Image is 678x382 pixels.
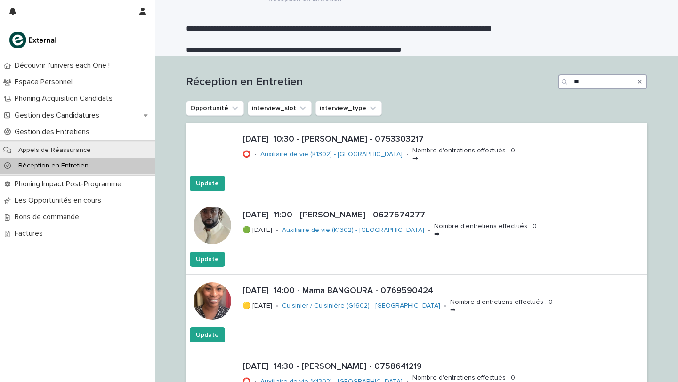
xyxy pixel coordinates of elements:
[11,111,107,120] p: Gestion des Candidatures
[11,162,96,170] p: Réception en Entretien
[282,302,440,310] a: Cuisinier / Cuisinière (G1602) - [GEOGRAPHIC_DATA]
[190,252,225,267] button: Update
[186,275,647,350] a: [DATE] 14:00 - Mama BANGOURA - 0769590424🟡 [DATE]•Cuisinier / Cuisinière (G1602) - [GEOGRAPHIC_DA...
[276,302,278,310] p: •
[11,213,87,222] p: Bons de commande
[434,223,537,239] p: Nombre d'entretiens effectués : 0 ➡
[8,31,59,49] img: bc51vvfgR2QLHU84CWIQ
[450,298,553,314] p: Nombre d'entretiens effectués : 0 ➡
[242,226,272,234] p: 🟢 [DATE]
[276,226,278,234] p: •
[428,226,430,234] p: •
[186,101,244,116] button: Opportunité
[190,176,225,191] button: Update
[248,101,312,116] button: interview_slot
[11,180,129,189] p: Phoning Impact Post-Programme
[242,151,250,159] p: ⭕
[444,302,446,310] p: •
[11,78,80,87] p: Espace Personnel
[196,179,219,188] span: Update
[11,146,98,154] p: Appels de Réassurance
[196,255,219,264] span: Update
[260,151,403,159] a: Auxiliaire de vie (K1302) - [GEOGRAPHIC_DATA]
[558,74,647,89] input: Search
[186,75,554,89] h1: Réception en Entretien
[242,135,644,145] p: [DATE] 10:30 - [PERSON_NAME] - 0753303217
[406,151,409,159] p: •
[412,147,515,163] p: Nombre d'entretiens effectués : 0 ➡
[242,286,644,296] p: [DATE] 14:00 - Mama BANGOURA - 0769590424
[186,123,647,199] a: [DATE] 10:30 - [PERSON_NAME] - 0753303217⭕•Auxiliaire de vie (K1302) - [GEOGRAPHIC_DATA] •Nombre ...
[11,94,120,103] p: Phoning Acquisition Candidats
[11,127,97,136] p: Gestion des Entretiens
[11,196,109,205] p: Les Opportunités en cours
[196,330,219,340] span: Update
[190,327,225,342] button: Update
[11,229,50,238] p: Factures
[242,362,644,372] p: [DATE] 14:30 - [PERSON_NAME] - 0758641219
[282,226,424,234] a: Auxiliaire de vie (K1302) - [GEOGRAPHIC_DATA]
[242,210,644,221] p: [DATE] 11:00 - [PERSON_NAME] - 0627674277
[254,151,257,159] p: •
[242,302,272,310] p: 🟡 [DATE]
[186,199,647,275] a: [DATE] 11:00 - [PERSON_NAME] - 0627674277🟢 [DATE]•Auxiliaire de vie (K1302) - [GEOGRAPHIC_DATA] •...
[315,101,382,116] button: interview_type
[11,61,117,70] p: Découvrir l'univers each One !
